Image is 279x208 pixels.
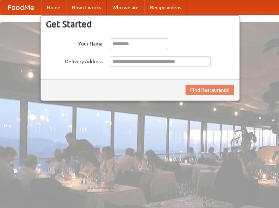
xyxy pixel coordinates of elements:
[144,0,187,15] a: Recipe videos
[46,38,103,47] label: Your Name
[46,56,103,65] label: Delivery Address
[66,0,107,15] a: How it works
[41,0,66,15] a: Home
[0,0,41,15] a: FoodMe
[107,0,144,15] a: Who we are
[186,85,234,95] button: Find Restaurants!
[46,19,234,30] h3: Get Started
